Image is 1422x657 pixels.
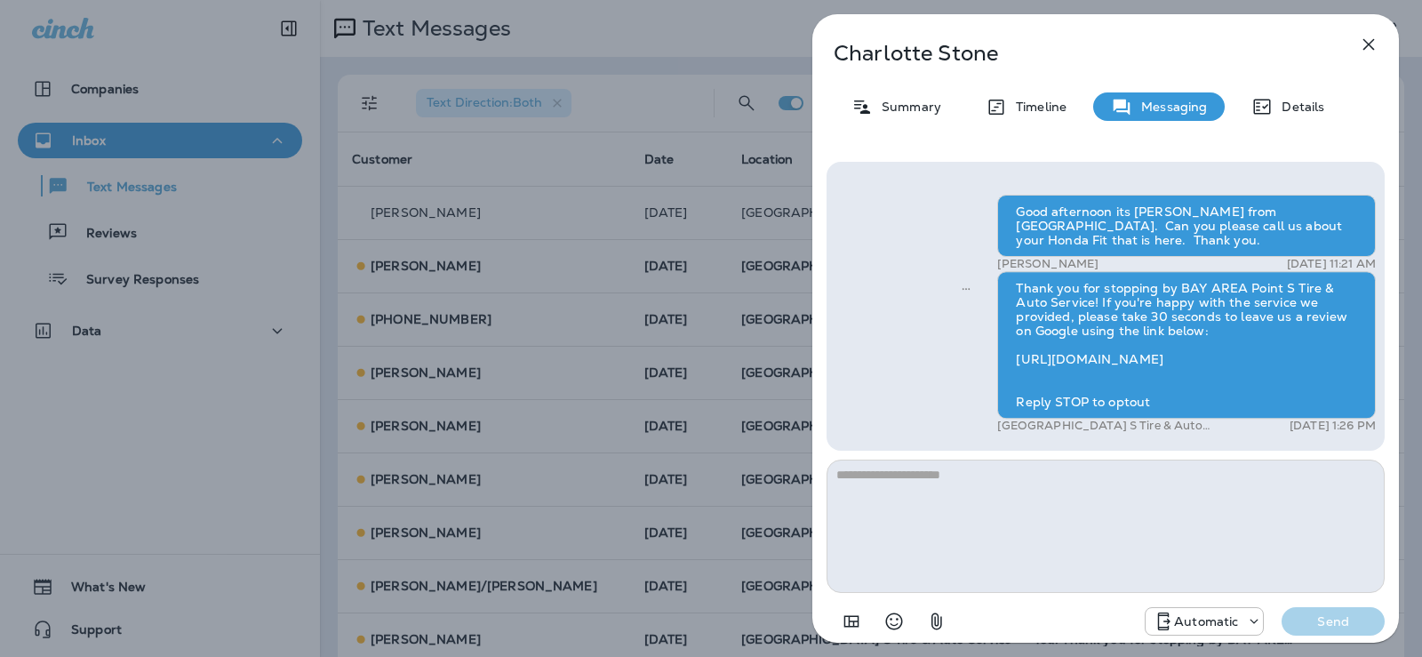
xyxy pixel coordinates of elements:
button: Add in a premade template [834,604,869,639]
div: Good afternoon its [PERSON_NAME] from [GEOGRAPHIC_DATA]. Can you please call us about your Honda ... [997,195,1376,257]
p: Details [1273,100,1324,114]
p: [DATE] 11:21 AM [1287,257,1376,271]
div: Thank you for stopping by BAY AREA Point S Tire & Auto Service! If you're happy with the service ... [997,271,1376,419]
p: [DATE] 1:26 PM [1290,419,1376,433]
p: [GEOGRAPHIC_DATA] S Tire & Auto Service [997,419,1224,433]
p: Summary [873,100,941,114]
p: Timeline [1007,100,1066,114]
p: Charlotte Stone [834,41,1319,66]
p: Messaging [1132,100,1207,114]
span: Sent [962,279,971,295]
p: [PERSON_NAME] [997,257,1098,271]
p: Automatic [1174,614,1238,629]
button: Select an emoji [876,604,912,639]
